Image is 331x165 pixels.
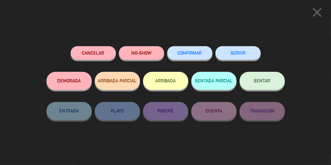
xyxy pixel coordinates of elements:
[254,78,270,83] span: SENTAR
[178,50,202,56] span: CONFIRMAR
[46,72,92,90] button: DEMORADA
[143,102,188,120] button: POSTRE
[119,46,164,60] button: NO-SHOW
[240,72,285,90] button: SENTAR
[240,102,285,120] button: TRANSICIÓN
[71,46,116,60] button: Cancelar
[215,46,261,60] button: SERVIR
[95,72,140,90] button: ARRIBADA PARCIAL
[46,102,92,120] button: ENTRADA
[191,102,237,120] button: CUENTA
[95,102,140,120] button: PLATO
[143,72,188,90] button: ARRIBADA
[167,46,212,60] button: CONFIRMAR
[310,5,325,20] i: close
[98,78,137,83] span: ARRIBADA PARCIAL
[308,5,326,22] button: close
[191,72,237,90] button: SENTADA PARCIAL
